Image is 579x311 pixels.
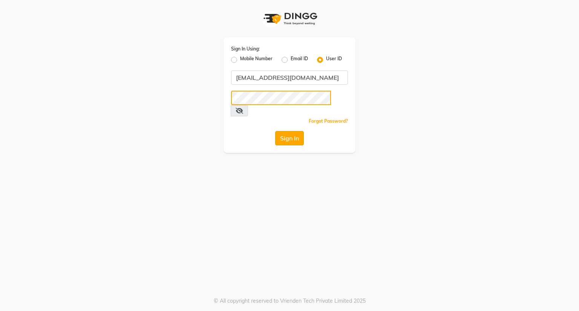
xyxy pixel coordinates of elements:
[259,8,320,30] img: logo1.svg
[291,55,308,64] label: Email ID
[326,55,342,64] label: User ID
[231,70,348,85] input: Username
[231,91,331,105] input: Username
[231,46,260,52] label: Sign In Using:
[275,131,304,145] button: Sign In
[309,118,348,124] a: Forgot Password?
[240,55,273,64] label: Mobile Number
